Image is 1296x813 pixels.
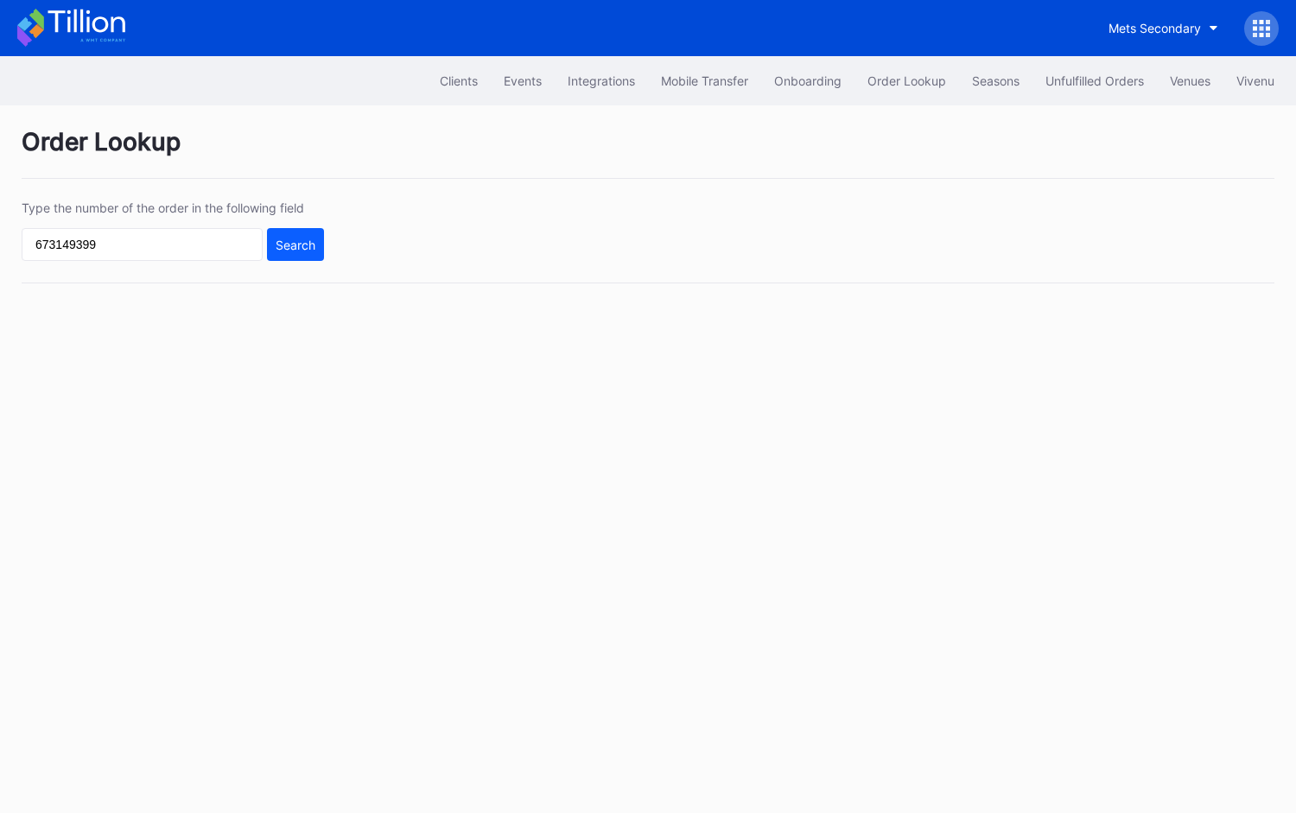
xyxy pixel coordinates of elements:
div: Onboarding [774,73,842,88]
div: Order Lookup [22,127,1274,179]
button: Seasons [959,65,1032,97]
button: Vivenu [1223,65,1287,97]
div: Type the number of the order in the following field [22,200,324,215]
button: Unfulfilled Orders [1032,65,1157,97]
div: Mets Secondary [1109,21,1201,35]
button: Onboarding [761,65,854,97]
button: Order Lookup [854,65,959,97]
div: Search [276,238,315,252]
input: GT59662 [22,228,263,261]
div: Vivenu [1236,73,1274,88]
button: Search [267,228,324,261]
button: Integrations [555,65,648,97]
div: Unfulfilled Orders [1045,73,1144,88]
div: Venues [1170,73,1210,88]
button: Events [491,65,555,97]
div: Order Lookup [867,73,946,88]
div: Integrations [568,73,635,88]
button: Mobile Transfer [648,65,761,97]
div: Seasons [972,73,1020,88]
button: Venues [1157,65,1223,97]
button: Mets Secondary [1096,12,1231,44]
div: Clients [440,73,478,88]
div: Mobile Transfer [661,73,748,88]
div: Events [504,73,542,88]
button: Clients [427,65,491,97]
